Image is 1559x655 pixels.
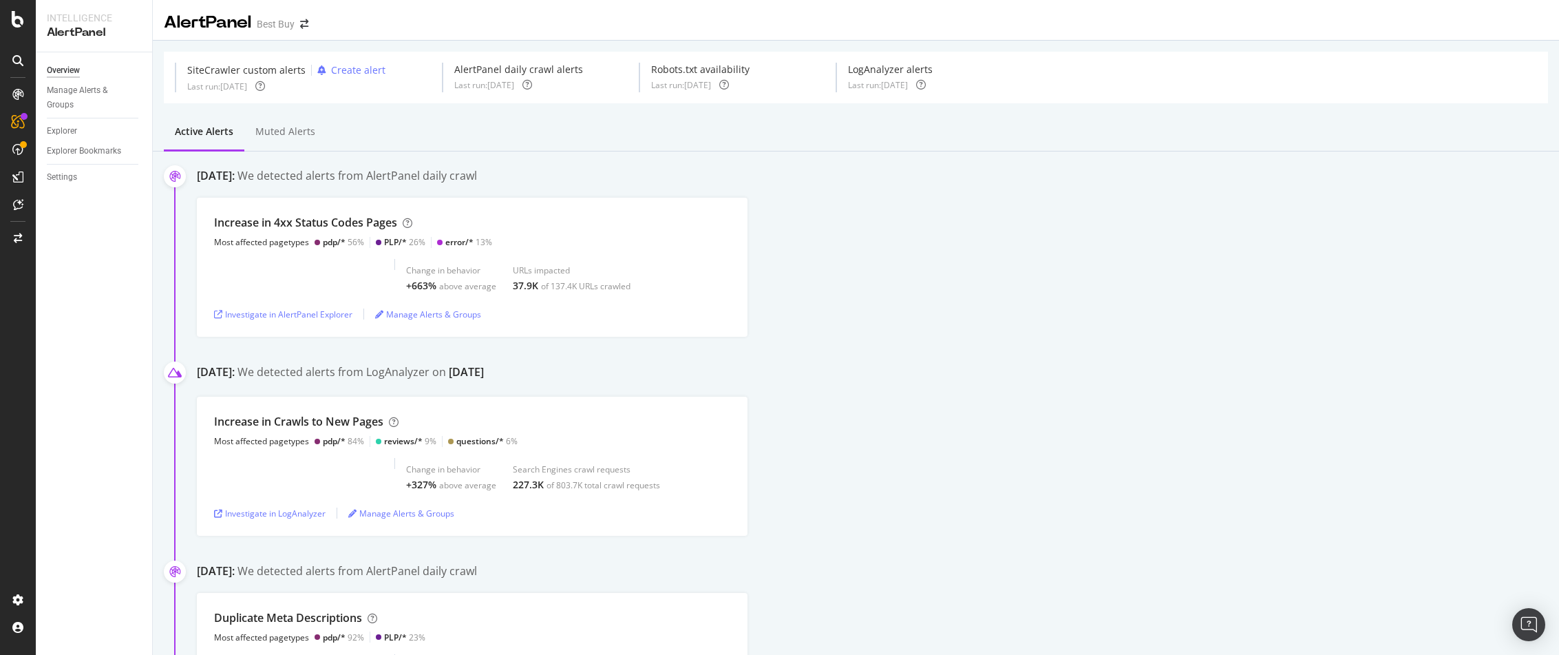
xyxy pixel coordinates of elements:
a: Investigate in LogAnalyzer [214,508,326,519]
div: Robots.txt availability [651,63,750,76]
a: Overview [47,63,142,78]
div: We detected alerts from AlertPanel daily crawl [237,168,477,184]
div: Manage Alerts & Groups [47,83,129,112]
div: Change in behavior [406,264,496,276]
div: [DATE]: [197,168,235,184]
div: of 803.7K total crawl requests [547,479,660,491]
a: Manage Alerts & Groups [375,309,481,320]
a: Explorer [47,124,142,138]
div: above average [439,280,496,292]
div: [DATE] [449,364,484,380]
div: Last run: [DATE] [454,79,514,91]
div: arrow-right-arrow-left [300,19,308,29]
div: AlertPanel daily crawl alerts [454,63,583,76]
a: Manage Alerts & Groups [47,83,142,112]
div: 84% [323,435,364,447]
div: pdp/* [323,632,346,643]
div: 56% [323,236,364,248]
div: Intelligence [47,11,141,25]
div: Create alert [331,63,385,77]
div: Search Engines crawl requests [513,464,660,475]
div: We detected alerts from AlertPanel daily crawl [237,563,477,579]
button: Investigate in AlertPanel Explorer [214,303,352,325]
div: Overview [47,63,80,78]
div: Best Buy [257,17,295,31]
div: +663% [406,279,436,293]
div: 26% [384,236,425,248]
div: PLP/* [384,632,407,643]
div: 37.9K [513,279,538,293]
button: Create alert [312,63,385,78]
div: Last run: [DATE] [848,79,908,91]
div: Change in behavior [406,464,496,475]
div: Duplicate Meta Descriptions [214,610,362,626]
div: +327% [406,478,436,492]
div: 227.3K [513,478,544,492]
div: error/* [445,236,474,248]
a: Investigate in AlertPanel Explorer [214,309,352,320]
div: 23% [384,632,425,643]
div: 13% [445,236,492,248]
div: [DATE]: [197,364,235,383]
div: Settings [47,170,77,185]
div: Most affected pagetypes [214,236,309,248]
div: SiteCrawler custom alerts [187,63,306,77]
div: PLP/* [384,236,407,248]
div: AlertPanel [164,11,251,34]
a: Settings [47,170,142,185]
div: 9% [384,435,436,447]
div: We detected alerts from LogAnalyzer on [237,364,484,383]
div: reviews/* [384,435,423,447]
div: Explorer [47,124,77,138]
button: Investigate in LogAnalyzer [214,502,326,524]
div: URLs impacted [513,264,630,276]
div: above average [439,479,496,491]
div: AlertPanel [47,25,141,41]
div: Increase in 4xx Status Codes Pages [214,215,397,231]
div: 6% [456,435,518,447]
div: Muted alerts [255,125,315,138]
div: pdp/* [323,236,346,248]
div: Most affected pagetypes [214,435,309,447]
div: Increase in Crawls to New Pages [214,414,383,430]
div: Last run: [DATE] [651,79,711,91]
a: Manage Alerts & Groups [348,508,454,519]
div: 92% [323,632,364,643]
div: Most affected pagetypes [214,632,309,643]
a: Explorer Bookmarks [47,144,142,158]
div: questions/* [456,435,504,447]
div: Open Intercom Messenger [1512,608,1545,641]
div: LogAnalyzer alerts [848,63,933,76]
div: pdp/* [323,435,346,447]
div: Active alerts [175,125,233,138]
div: Last run: [DATE] [187,81,247,92]
div: Explorer Bookmarks [47,144,121,158]
div: of 137.4K URLs crawled [541,280,630,292]
button: Manage Alerts & Groups [375,303,481,325]
button: Manage Alerts & Groups [348,502,454,524]
div: [DATE]: [197,563,235,579]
